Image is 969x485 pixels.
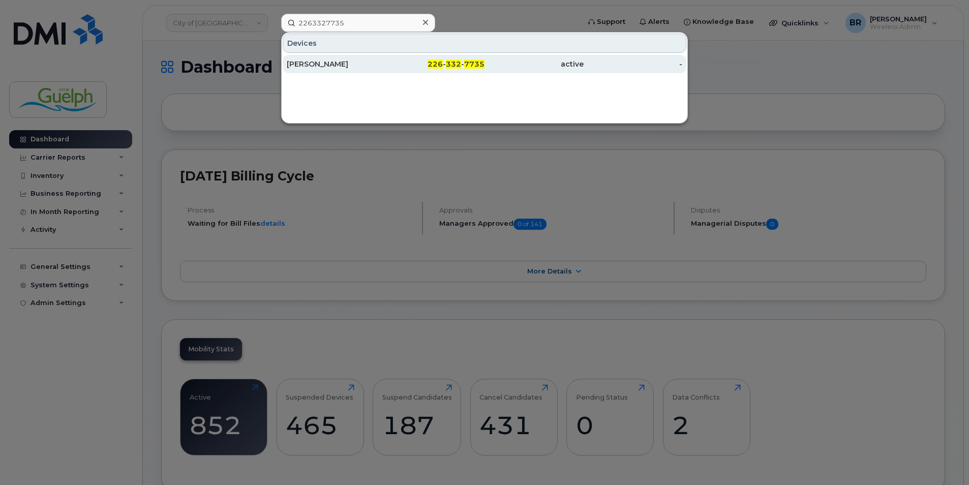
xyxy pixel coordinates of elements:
span: 226 [428,59,443,69]
div: - - [386,59,485,69]
span: 7735 [464,59,484,69]
div: Devices [283,34,686,53]
div: active [484,59,584,69]
div: [PERSON_NAME] [287,59,386,69]
span: 332 [446,59,461,69]
a: [PERSON_NAME]226-332-7735active- [283,55,686,73]
div: - [584,59,683,69]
